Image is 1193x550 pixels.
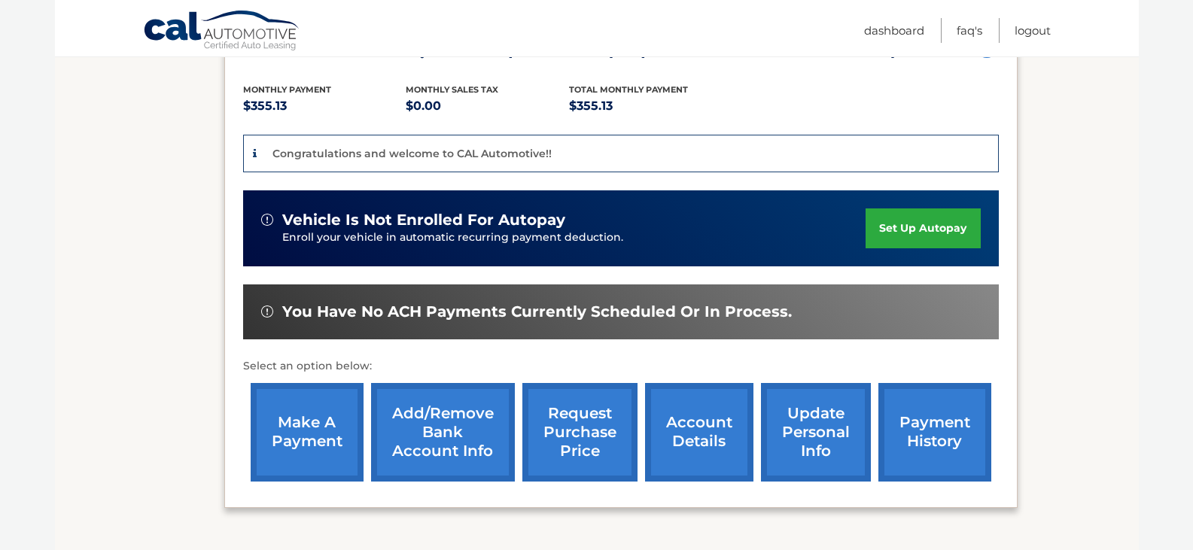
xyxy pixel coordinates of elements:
[282,211,565,229] span: vehicle is not enrolled for autopay
[371,383,515,482] a: Add/Remove bank account info
[1015,18,1051,43] a: Logout
[406,84,498,95] span: Monthly sales Tax
[261,214,273,226] img: alert-white.svg
[251,383,364,482] a: make a payment
[282,229,866,246] p: Enroll your vehicle in automatic recurring payment deduction.
[282,302,792,321] span: You have no ACH payments currently scheduled or in process.
[243,357,999,375] p: Select an option below:
[761,383,871,482] a: update personal info
[866,208,980,248] a: set up autopay
[406,96,569,117] p: $0.00
[143,10,301,53] a: Cal Automotive
[243,96,406,117] p: $355.13
[522,383,638,482] a: request purchase price
[645,383,753,482] a: account details
[243,84,331,95] span: Monthly Payment
[864,18,924,43] a: Dashboard
[957,18,982,43] a: FAQ's
[569,96,732,117] p: $355.13
[878,383,991,482] a: payment history
[569,84,688,95] span: Total Monthly Payment
[272,147,552,160] p: Congratulations and welcome to CAL Automotive!!
[261,305,273,318] img: alert-white.svg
